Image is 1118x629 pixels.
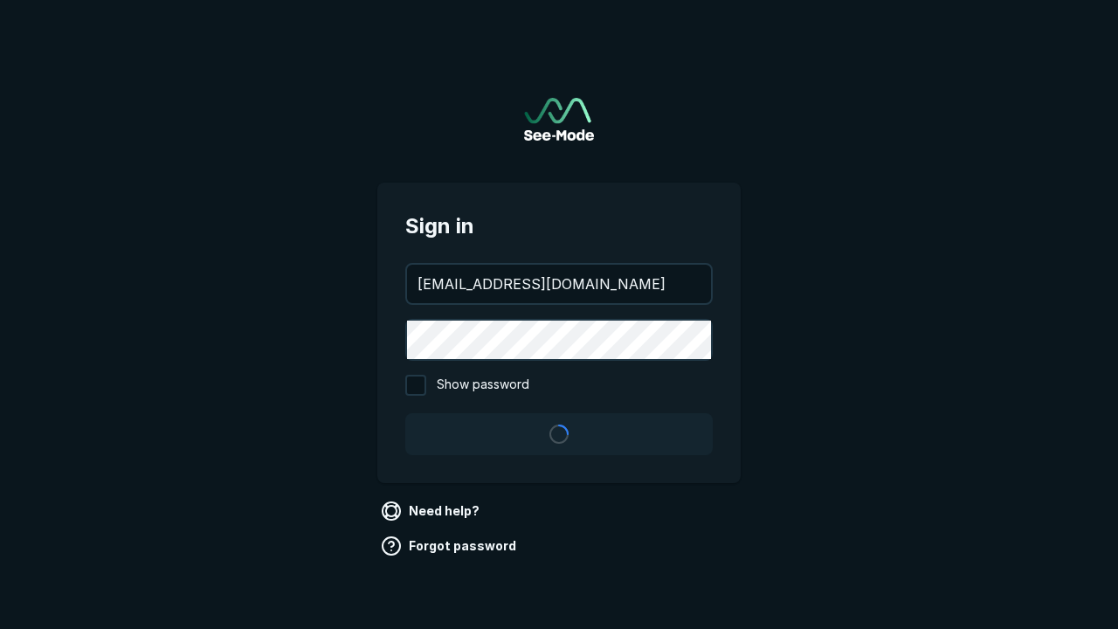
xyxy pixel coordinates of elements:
a: Need help? [377,497,487,525]
a: Go to sign in [524,98,594,141]
span: Sign in [405,211,713,242]
a: Forgot password [377,532,523,560]
span: Show password [437,375,529,396]
input: your@email.com [407,265,711,303]
img: See-Mode Logo [524,98,594,141]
